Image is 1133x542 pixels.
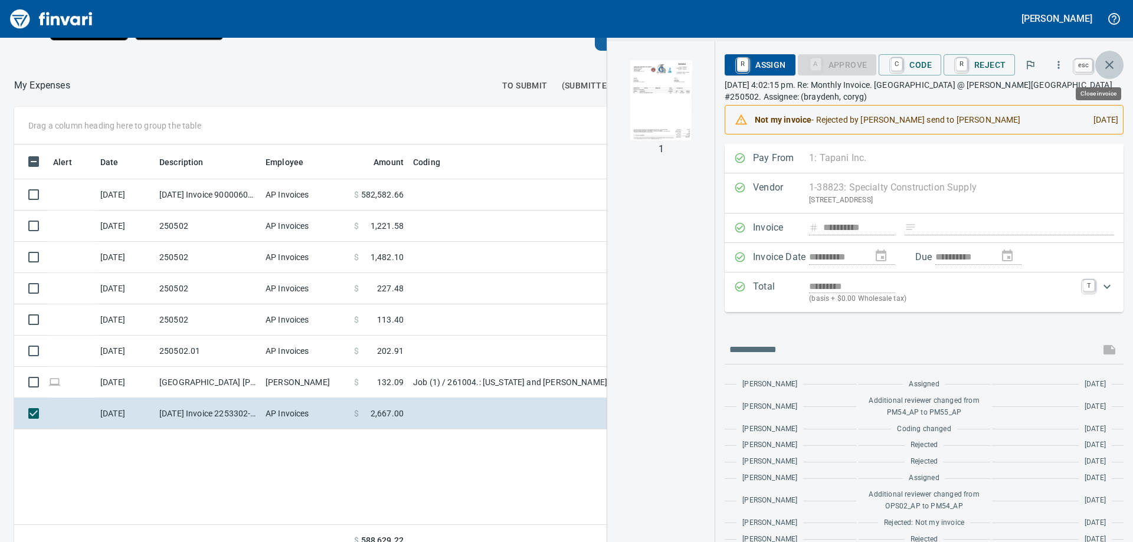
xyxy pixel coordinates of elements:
[358,155,404,169] span: Amount
[891,58,902,71] a: C
[155,304,261,336] td: 250502
[371,408,404,419] span: 2,667.00
[354,189,359,201] span: $
[1085,456,1106,468] span: [DATE]
[953,55,1006,75] span: Reject
[96,304,155,336] td: [DATE]
[809,293,1076,305] p: (basis + $0.00 Wholesale tax)
[261,242,349,273] td: AP Invoices
[909,379,939,390] span: Assigned
[742,495,797,507] span: [PERSON_NAME]
[371,251,404,263] span: 1,482.10
[413,155,456,169] span: Coding
[354,376,359,388] span: $
[53,155,87,169] span: Alert
[734,55,785,75] span: Assign
[1019,9,1095,28] button: [PERSON_NAME]
[155,211,261,242] td: 250502
[261,179,349,211] td: AP Invoices
[155,336,261,367] td: 250502.01
[1085,517,1106,529] span: [DATE]
[725,79,1124,103] p: [DATE] 4:02:15 pm. Re: Monthly Invoice. [GEOGRAPHIC_DATA] @ [PERSON_NAME][GEOGRAPHIC_DATA] #25050...
[884,517,964,529] span: Rejected: Not my invoice
[1085,472,1106,484] span: [DATE]
[354,220,359,232] span: $
[354,251,359,263] span: $
[96,273,155,304] td: [DATE]
[502,78,548,93] span: To Submit
[374,155,404,169] span: Amount
[742,456,797,468] span: [PERSON_NAME]
[354,408,359,419] span: $
[753,280,809,305] p: Total
[725,54,795,75] button: RAssign
[371,220,404,232] span: 1,221.58
[100,155,134,169] span: Date
[1021,12,1092,25] h5: [PERSON_NAME]
[737,58,748,71] a: R
[1084,109,1118,130] div: [DATE]
[621,60,701,140] img: Page 1
[96,211,155,242] td: [DATE]
[159,155,204,169] span: Description
[14,78,70,93] nav: breadcrumb
[755,115,811,124] strong: Not my invoice
[742,423,797,435] span: [PERSON_NAME]
[725,272,1124,312] div: Expand
[897,423,951,435] span: Coding changed
[659,142,664,156] p: 1
[1083,280,1095,291] a: T
[377,376,404,388] span: 132.09
[96,179,155,211] td: [DATE]
[377,314,404,326] span: 113.40
[354,345,359,357] span: $
[261,211,349,242] td: AP Invoices
[755,109,1084,130] div: - Rejected by [PERSON_NAME] send to [PERSON_NAME]
[155,273,261,304] td: 250502
[354,314,359,326] span: $
[96,398,155,429] td: [DATE]
[408,367,703,398] td: Job (1) / 261004.: [US_STATE] and [PERSON_NAME] Grading / 10. .: Trucking/Aggregate for OK / 5: O...
[742,517,797,529] span: [PERSON_NAME]
[155,367,261,398] td: [GEOGRAPHIC_DATA] [PERSON_NAME] ID
[155,179,261,211] td: [DATE] Invoice 9000060917 from Oldcastle Precast Inc. (1-11232)
[261,273,349,304] td: AP Invoices
[1046,52,1072,78] button: More
[879,54,941,75] button: CCode
[798,59,877,69] div: Coding Required
[261,304,349,336] td: AP Invoices
[562,78,615,93] span: (Submitted)
[155,398,261,429] td: [DATE] Invoice 2253302-IN from Specialty Construction Supply (1-38823)
[96,367,155,398] td: [DATE]
[96,242,155,273] td: [DATE]
[159,155,219,169] span: Description
[53,155,72,169] span: Alert
[155,242,261,273] td: 250502
[865,395,984,419] span: Additional reviewer changed from PM54_AP to PM55_AP
[1085,423,1106,435] span: [DATE]
[266,155,303,169] span: Employee
[261,367,349,398] td: [PERSON_NAME]
[742,472,797,484] span: [PERSON_NAME]
[96,336,155,367] td: [DATE]
[48,378,61,386] span: Online transaction
[911,456,938,468] span: Rejected
[413,155,440,169] span: Coding
[100,155,119,169] span: Date
[1017,52,1043,78] button: Flag
[7,5,96,33] img: Finvari
[911,439,938,451] span: Rejected
[354,283,359,294] span: $
[742,439,797,451] span: [PERSON_NAME]
[1095,336,1124,364] span: This records your message into the invoice and notifies anyone mentioned
[742,401,797,413] span: [PERSON_NAME]
[377,345,404,357] span: 202.91
[28,120,201,132] p: Drag a column heading here to group the table
[1085,495,1106,507] span: [DATE]
[261,336,349,367] td: AP Invoices
[742,379,797,390] span: [PERSON_NAME]
[14,78,70,93] p: My Expenses
[261,398,349,429] td: AP Invoices
[1085,401,1106,413] span: [DATE]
